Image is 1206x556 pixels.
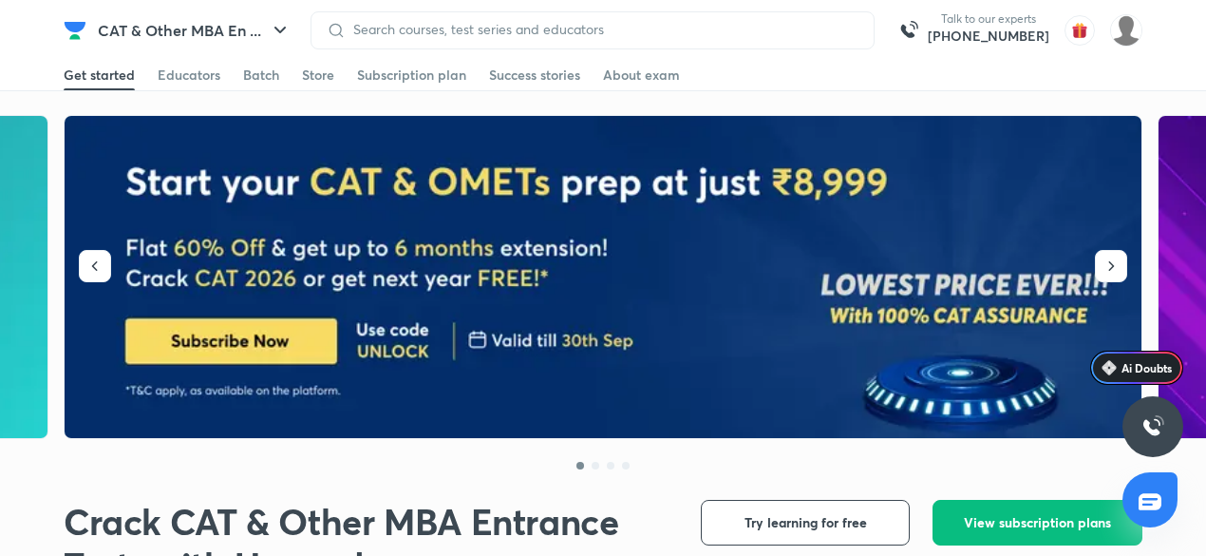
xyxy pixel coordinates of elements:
[1102,360,1117,375] img: Icon
[1141,415,1164,438] img: ttu
[158,60,220,90] a: Educators
[928,27,1049,46] a: [PHONE_NUMBER]
[64,66,135,85] div: Get started
[489,60,580,90] a: Success stories
[1065,15,1095,46] img: avatar
[86,11,303,49] button: CAT & Other MBA En ...
[64,19,86,42] img: Company Logo
[964,513,1111,532] span: View subscription plans
[302,60,334,90] a: Store
[243,60,279,90] a: Batch
[1110,14,1142,47] img: Varun Ramnath
[933,500,1142,546] button: View subscription plans
[1090,351,1183,385] a: Ai Doubts
[357,66,466,85] div: Subscription plan
[357,60,466,90] a: Subscription plan
[302,66,334,85] div: Store
[64,60,135,90] a: Get started
[1121,360,1172,375] span: Ai Doubts
[744,513,867,532] span: Try learning for free
[603,60,680,90] a: About exam
[243,66,279,85] div: Batch
[158,66,220,85] div: Educators
[701,500,910,546] button: Try learning for free
[346,22,858,37] input: Search courses, test series and educators
[489,66,580,85] div: Success stories
[603,66,680,85] div: About exam
[890,11,928,49] img: call-us
[928,11,1049,27] p: Talk to our experts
